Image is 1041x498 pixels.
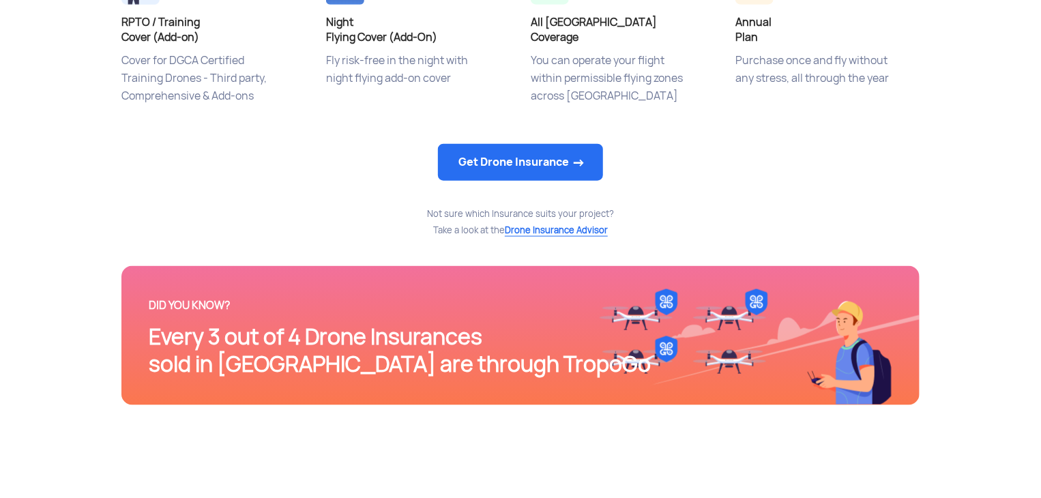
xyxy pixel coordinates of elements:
[326,52,510,120] p: Fly risk-free in the night with night flying add-on cover
[438,144,603,181] a: Get Drone Insurance
[531,15,715,45] h4: All [GEOGRAPHIC_DATA] Coverage
[121,15,306,45] h4: RPTO / Training Cover (Add-on)
[149,323,892,378] div: Every 3 out of 4 Drone Insurances sold in [GEOGRAPHIC_DATA] are through TropoGo
[121,52,306,120] p: Cover for DGCA Certified Training Drones - Third party, Comprehensive & Add-ons
[149,293,892,318] div: DID YOU KNOW?
[735,52,920,120] p: Purchase once and fly without any stress, all through the year
[121,206,920,239] div: Not sure which Insurance suits your project? Take a look at the
[326,15,510,45] h4: Night Flying Cover (Add-On)
[735,15,920,45] h4: Annual Plan
[531,52,715,120] p: You can operate your flight within permissible flying zones across [GEOGRAPHIC_DATA]
[505,224,608,237] span: Drone Insurance Advisor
